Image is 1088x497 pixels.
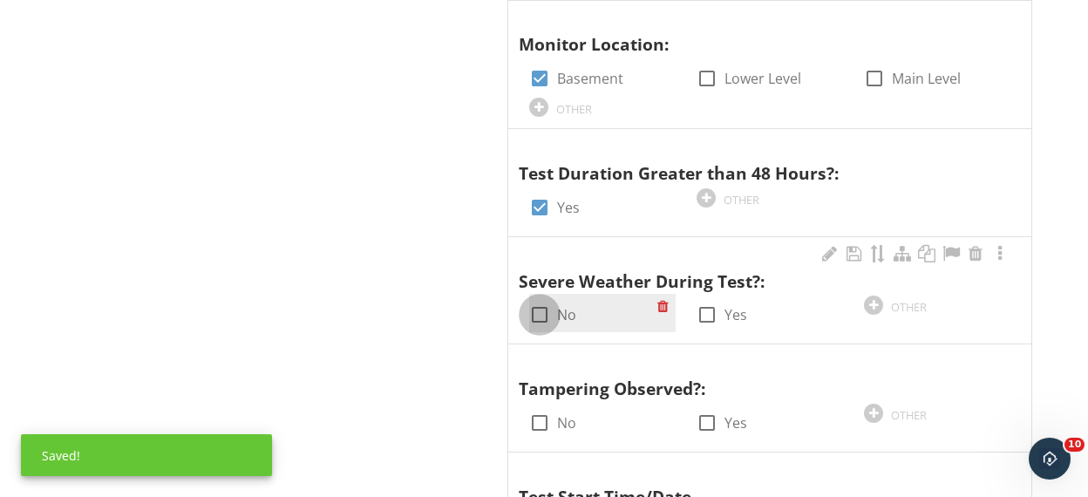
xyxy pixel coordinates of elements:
div: Tampering Observed?: [519,351,996,402]
label: Yes [724,306,747,323]
div: Monitor Location: [519,8,996,58]
div: Saved! [21,434,272,476]
label: Lower Level [724,70,801,87]
div: Severe Weather During Test?: [519,244,996,295]
label: Main Level [892,70,961,87]
iframe: Intercom live chat [1029,438,1071,480]
div: OTHER [724,193,759,207]
div: OTHER [891,300,927,314]
label: Yes [724,414,747,432]
label: No [557,414,576,432]
div: Test Duration Greater than 48 Hours?: [519,136,996,187]
label: No [557,306,576,323]
span: 10 [1064,438,1085,452]
div: OTHER [891,408,927,422]
label: Basement [557,70,623,87]
label: Yes [557,199,580,216]
div: OTHER [556,102,592,116]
